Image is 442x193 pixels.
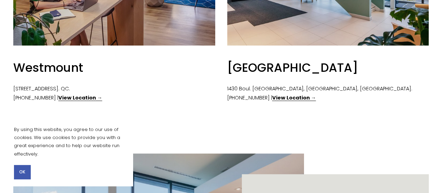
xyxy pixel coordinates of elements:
[7,118,133,186] section: Cookie banner
[19,169,25,175] span: OK
[13,84,215,102] p: [STREET_ADDRESS]. QC. [PHONE_NUMBER] |
[13,59,83,76] h3: Westmount
[14,165,30,179] button: OK
[272,94,316,101] a: View Location →
[14,125,126,158] p: By using this website, you agree to our use of cookies. We use cookies to provide you with a grea...
[227,59,358,76] h3: [GEOGRAPHIC_DATA]
[58,94,102,101] a: View Location →
[227,84,429,102] p: 1430 Boul. [GEOGRAPHIC_DATA], [GEOGRAPHIC_DATA], [GEOGRAPHIC_DATA]. [PHONE_NUMBER] |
